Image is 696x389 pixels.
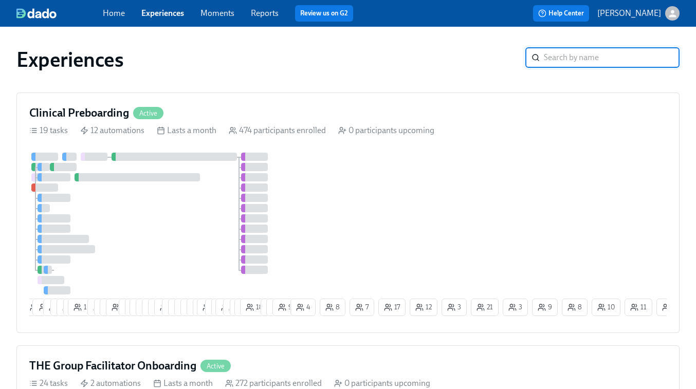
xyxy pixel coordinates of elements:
button: 1 [32,299,57,316]
button: 8 [562,299,588,316]
span: 4 [296,302,310,312]
button: 7 [180,299,205,316]
a: Review us on G2 [300,8,348,18]
button: 5 [119,299,144,316]
span: 6 [62,302,77,312]
span: 14 [74,302,90,312]
div: 12 automations [80,125,144,136]
span: 12 [49,302,65,312]
button: 4 [290,299,316,316]
button: 2 [211,299,236,316]
div: 0 participants upcoming [334,378,430,389]
div: Lasts a month [153,378,213,389]
button: 3 [168,299,193,316]
span: 8 [272,302,286,312]
button: 18 [240,299,269,316]
button: 14 [68,299,96,316]
button: 7 [230,299,254,316]
button: 3 [187,299,212,316]
button: 3 [205,299,230,316]
a: Experiences [141,8,184,18]
button: 11 [148,299,176,316]
span: 24 [135,302,152,312]
button: 12 [410,299,437,316]
button: 1 [94,299,119,316]
button: 22 [136,299,163,316]
span: 3 [447,302,461,312]
button: 7 [261,299,285,316]
p: [PERSON_NAME] [597,8,661,19]
span: 6 [105,302,120,312]
span: 22 [662,302,679,312]
span: 8 [325,302,340,312]
a: Clinical PreboardingActive19 tasks 12 automations Lasts a month 474 participants enrolled 0 parti... [16,92,680,333]
span: 7 [355,302,369,312]
button: 8 [320,299,345,316]
button: 6 [50,299,76,316]
span: 8 [112,302,126,312]
button: 5 [174,299,199,316]
div: 0 participants upcoming [338,125,434,136]
button: 22 [656,299,684,316]
span: 17 [384,302,400,312]
button: 10 [592,299,620,316]
span: 19 [221,302,239,312]
button: 21 [471,299,499,316]
button: 11 [625,299,652,316]
div: 24 tasks [29,378,68,389]
button: 6 [57,299,82,316]
span: 18 [30,302,47,312]
button: Review us on G2 [295,5,353,22]
button: 7 [193,299,217,316]
button: 3 [442,299,467,316]
div: 19 tasks [29,125,68,136]
span: 11 [630,302,647,312]
span: 9 [93,302,107,312]
a: Reports [251,8,279,18]
button: 6 [223,299,249,316]
h1: Experiences [16,47,124,72]
div: 272 participants enrolled [225,378,322,389]
span: 9 [538,302,552,312]
button: 8 [106,299,132,316]
span: 10 [597,302,615,312]
span: Help Center [538,8,584,18]
span: 8 [567,302,582,312]
span: 1 [38,302,51,312]
button: 14 [142,299,170,316]
span: Active [200,362,231,370]
button: Help Center [533,5,589,22]
span: 14 [148,302,164,312]
button: 26 [197,299,226,316]
a: Home [103,8,125,18]
button: 9 [87,299,113,316]
span: 9 [278,302,292,312]
button: 17 [378,299,406,316]
button: 13 [154,299,182,316]
button: 9 [272,299,298,316]
a: dado [16,8,103,18]
button: 3 [125,299,150,316]
span: 3 [168,302,181,312]
button: 19 [215,299,244,316]
div: 2 automations [80,378,141,389]
span: 5 [124,302,138,312]
a: Moments [200,8,234,18]
button: 12 [43,299,71,316]
span: 6 [229,302,243,312]
button: 6 [100,299,125,316]
h4: THE Group Facilitator Onboarding [29,358,196,374]
button: 8 [266,299,292,316]
span: Active [133,109,163,117]
span: 3 [174,302,188,312]
span: 21 [477,302,493,312]
span: 13 [160,302,177,312]
img: dado [16,8,57,18]
button: 3 [63,299,88,316]
span: 3 [508,302,522,312]
button: 7 [350,299,374,316]
span: 5 [180,302,194,312]
div: 474 participants enrolled [229,125,326,136]
span: 3 [192,302,206,312]
span: 3 [211,302,225,312]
